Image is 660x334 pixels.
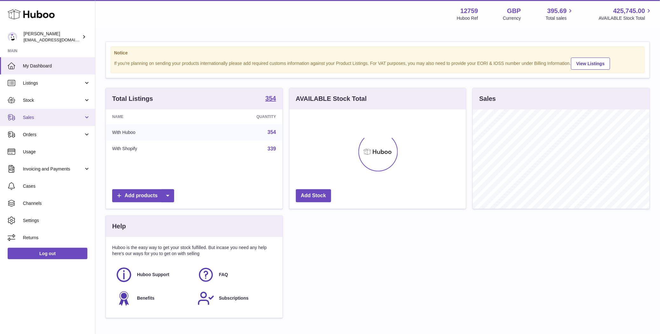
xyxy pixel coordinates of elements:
strong: Notice [114,50,641,56]
span: Huboo Support [137,272,169,278]
h3: Sales [479,94,496,103]
span: Subscriptions [219,295,248,301]
h3: Help [112,222,126,231]
span: 425,745.00 [613,7,645,15]
span: Invoicing and Payments [23,166,84,172]
p: Huboo is the easy way to get your stock fulfilled. But incase you need any help here's our ways f... [112,245,276,257]
a: Subscriptions [197,290,273,307]
strong: 354 [265,95,276,101]
a: Log out [8,248,87,259]
span: Sales [23,115,84,121]
strong: GBP [507,7,521,15]
span: Orders [23,132,84,138]
a: Add products [112,189,174,202]
a: 354 [268,129,276,135]
a: Benefits [115,290,191,307]
a: View Listings [571,58,610,70]
span: AVAILABLE Stock Total [599,15,652,21]
span: Returns [23,235,90,241]
a: Add Stock [296,189,331,202]
span: Listings [23,80,84,86]
td: With Huboo [106,124,201,141]
span: My Dashboard [23,63,90,69]
a: 425,745.00 AVAILABLE Stock Total [599,7,652,21]
a: FAQ [197,266,273,283]
span: Channels [23,200,90,206]
strong: 12759 [460,7,478,15]
h3: AVAILABLE Stock Total [296,94,367,103]
img: sofiapanwar@unndr.com [8,32,17,42]
span: Usage [23,149,90,155]
td: With Shopify [106,141,201,157]
div: Huboo Ref [457,15,478,21]
a: 395.69 Total sales [546,7,574,21]
th: Quantity [201,109,282,124]
span: FAQ [219,272,228,278]
a: 339 [268,146,276,151]
span: [EMAIL_ADDRESS][DOMAIN_NAME] [24,37,93,42]
th: Name [106,109,201,124]
h3: Total Listings [112,94,153,103]
span: 395.69 [547,7,567,15]
div: [PERSON_NAME] [24,31,81,43]
span: Cases [23,183,90,189]
div: Currency [503,15,521,21]
span: Stock [23,97,84,103]
span: Settings [23,218,90,224]
a: 354 [265,95,276,103]
span: Benefits [137,295,154,301]
div: If you're planning on sending your products internationally please add required customs informati... [114,57,641,70]
span: Total sales [546,15,574,21]
a: Huboo Support [115,266,191,283]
